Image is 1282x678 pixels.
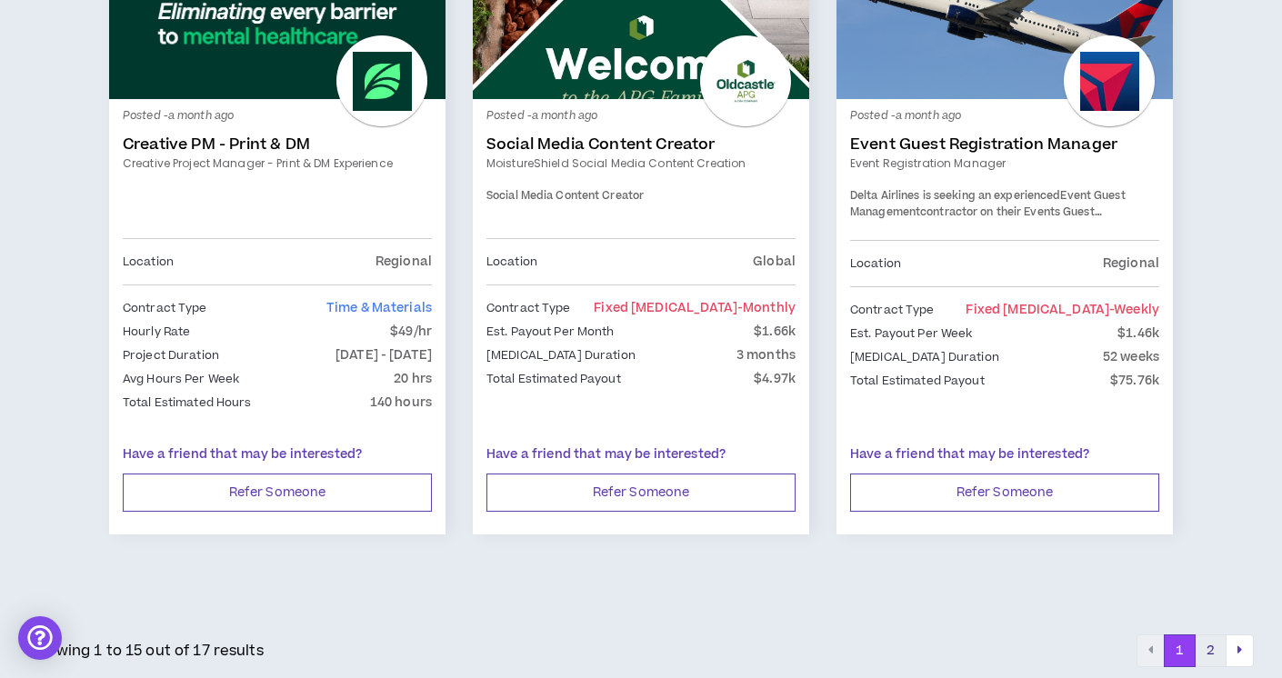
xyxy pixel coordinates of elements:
[1164,634,1196,667] button: 1
[394,369,432,389] p: 20 hrs
[486,345,636,365] p: [MEDICAL_DATA] Duration
[123,445,432,464] p: Have a friend that may be interested?
[123,155,432,172] a: Creative Project Manager - Print & DM Experience
[850,188,1060,204] span: Delta Airlines is seeking an experienced
[1137,634,1254,667] nav: pagination
[123,369,239,389] p: Avg Hours Per Week
[123,298,207,318] p: Contract Type
[754,322,796,342] p: $1.66k
[850,324,972,344] p: Est. Payout Per Week
[486,369,621,389] p: Total Estimated Payout
[850,135,1159,154] a: Event Guest Registration Manager
[123,474,432,512] button: Refer Someone
[1195,634,1227,667] button: 2
[736,345,796,365] p: 3 months
[486,135,796,154] a: Social Media Content Creator
[486,108,796,125] p: Posted - a month ago
[966,301,1159,319] span: Fixed [MEDICAL_DATA]
[850,155,1159,172] a: Event Registration Manager
[850,371,985,391] p: Total Estimated Payout
[390,322,432,342] p: $49/hr
[737,299,796,317] span: - monthly
[326,299,432,317] span: Time & Materials
[123,135,432,154] a: Creative PM - Print & DM
[123,345,219,365] p: Project Duration
[486,322,615,342] p: Est. Payout Per Month
[1117,324,1159,344] p: $1.46k
[123,393,252,413] p: Total Estimated Hours
[28,640,264,662] p: Showing 1 to 15 out of 17 results
[18,616,62,660] div: Open Intercom Messenger
[754,369,796,389] p: $4.97k
[376,252,432,272] p: Regional
[1103,254,1159,274] p: Regional
[486,445,796,464] p: Have a friend that may be interested?
[850,108,1159,125] p: Posted - a month ago
[850,254,901,274] p: Location
[1110,371,1159,391] p: $75.76k
[486,298,571,318] p: Contract Type
[123,108,432,125] p: Posted - a month ago
[1103,347,1159,367] p: 52 weeks
[1109,301,1159,319] span: - weekly
[370,393,432,413] p: 140 hours
[850,474,1159,512] button: Refer Someone
[123,322,190,342] p: Hourly Rate
[486,474,796,512] button: Refer Someone
[850,445,1159,464] p: Have a friend that may be interested?
[486,188,644,204] span: Social Media Content Creator
[850,347,999,367] p: [MEDICAL_DATA] Duration
[486,252,537,272] p: Location
[850,204,1145,284] span: contractor on their Events Guest Management team. This a 40hrs/week position with 2-3 days in the...
[486,155,796,172] a: MoistureShield Social Media Content Creation
[123,252,174,272] p: Location
[850,300,935,320] p: Contract Type
[594,299,796,317] span: Fixed [MEDICAL_DATA]
[753,252,796,272] p: Global
[336,345,432,365] p: [DATE] - [DATE]
[850,188,1126,220] strong: Event Guest Management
